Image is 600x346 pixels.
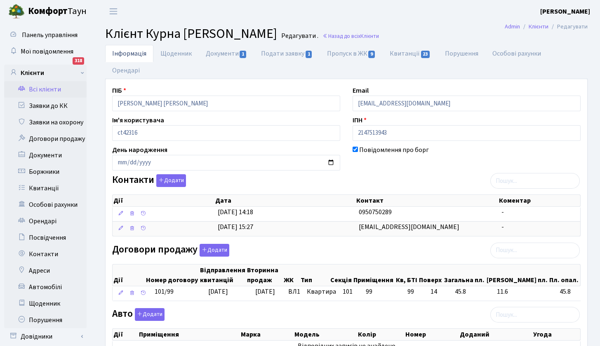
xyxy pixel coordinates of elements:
th: Приміщення [353,264,395,286]
span: 23 [421,51,430,58]
label: Авто [112,308,165,321]
a: Особові рахунки [485,45,548,62]
a: Особові рахунки [4,196,87,213]
span: [EMAIL_ADDRESS][DOMAIN_NAME] [359,222,459,231]
th: [PERSON_NAME] пл. [486,264,548,286]
a: Заявки до КК [4,98,87,114]
span: 99 [407,287,424,297]
span: 11.6 [497,287,553,297]
input: Пошук... [490,307,580,323]
a: [PERSON_NAME] [540,7,590,16]
th: Поверх [418,264,443,286]
a: Порушення [438,45,485,62]
a: Клієнти [4,65,87,81]
span: 99 [366,287,372,296]
a: Документи [4,147,87,164]
label: День народження [112,145,167,155]
a: Додати [133,307,165,321]
th: Кв, БТІ [395,264,419,286]
a: Щоденник [153,45,199,62]
a: Орендарі [105,62,147,79]
th: Пл. опал. [548,264,580,286]
a: Панель управління [4,27,87,43]
a: Пропуск в ЖК [320,45,383,62]
span: Клієнт Курна [PERSON_NAME] [105,24,277,43]
input: Пошук... [490,243,580,258]
a: Заявки на охорону [4,114,87,131]
a: Назад до всіхКлієнти [322,32,379,40]
th: Вторинна продаж [246,264,283,286]
span: 0950750289 [359,208,392,217]
th: ЖК [283,264,300,286]
a: Подати заявку [254,45,320,62]
span: 101/99 [155,287,174,296]
label: ПІБ [112,86,126,96]
a: Контакти [4,246,87,262]
label: Договори продажу [112,244,229,257]
a: Боржники [4,164,87,180]
span: 14 [431,287,448,297]
button: Переключити навігацію [103,5,124,18]
a: Щоденник [4,295,87,312]
a: Квитанції [383,45,438,62]
a: Порушення [4,312,87,328]
label: Повідомлення про борг [359,145,429,155]
a: Мої повідомлення318 [4,43,87,60]
span: - [501,222,504,231]
li: Редагувати [548,22,588,31]
th: Дії [113,195,214,206]
span: 9 [368,51,375,58]
th: Загальна пл. [443,264,486,286]
th: Тип [300,264,329,286]
span: 45.8 [455,287,490,297]
a: Документи [199,45,254,62]
span: 101 [343,287,353,296]
label: ІПН [353,115,367,125]
a: Довідники [4,328,87,345]
th: Доданий [459,329,532,340]
span: 1 [240,51,246,58]
span: Клієнти [360,32,379,40]
span: Мої повідомлення [21,47,73,56]
span: [DATE] [255,287,275,296]
span: [DATE] 15:27 [218,222,253,231]
a: Посвідчення [4,229,87,246]
th: Відправлення квитанцій [199,264,246,286]
a: Договори продажу [4,131,87,147]
span: Квартира [307,287,336,297]
a: Додати [154,173,186,187]
span: - [501,208,504,217]
a: Орендарі [4,213,87,229]
a: Всі клієнти [4,81,87,98]
th: Дата [214,195,355,206]
a: Додати [198,242,229,257]
th: Номер договору [145,264,199,286]
a: Квитанції [4,180,87,196]
a: Автомобілі [4,279,87,295]
a: Адреси [4,262,87,279]
span: [DATE] [208,287,228,296]
span: 45.8 [560,287,584,297]
span: Таун [28,5,87,19]
button: Контакти [156,174,186,187]
th: Приміщення [138,329,240,340]
label: Email [353,86,369,96]
a: Інформація [105,45,153,62]
a: Клієнти [529,22,548,31]
button: Авто [135,308,165,321]
th: Дії [113,264,145,286]
th: Коментар [498,195,580,206]
b: Комфорт [28,5,68,18]
th: Дії [113,329,138,340]
span: Панель управління [22,30,78,40]
div: 318 [73,57,84,65]
span: 1 [306,51,312,58]
label: Ім'я користувача [112,115,164,125]
button: Договори продажу [200,244,229,257]
nav: breadcrumb [492,18,600,35]
th: Номер [405,329,459,340]
img: logo.png [8,3,25,20]
th: Угода [532,329,580,340]
small: Редагувати . [280,32,318,40]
